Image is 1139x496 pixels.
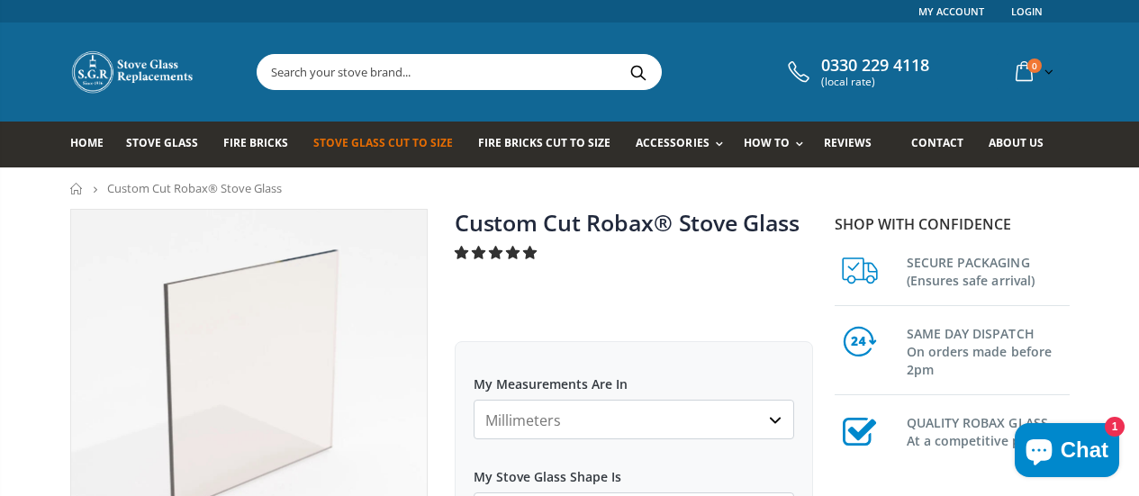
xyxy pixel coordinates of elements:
h3: SECURE PACKAGING (Ensures safe arrival) [907,250,1070,290]
span: Stove Glass [126,135,198,150]
span: Home [70,135,104,150]
span: Stove Glass Cut To Size [313,135,453,150]
button: Search [619,55,659,89]
span: 0 [1027,59,1042,73]
a: Contact [911,122,977,167]
a: Custom Cut Robax® Stove Glass [455,207,800,238]
a: Stove Glass Cut To Size [313,122,466,167]
label: My Stove Glass Shape Is [474,453,794,485]
img: Stove Glass Replacement [70,50,196,95]
a: Accessories [636,122,731,167]
span: Accessories [636,135,709,150]
a: How To [744,122,812,167]
h3: QUALITY ROBAX GLASS At a competitive price [907,410,1070,450]
span: 0330 229 4118 [821,56,929,76]
a: Fire Bricks Cut To Size [478,122,624,167]
p: Shop with confidence [835,213,1070,235]
a: Stove Glass [126,122,212,167]
a: 0 [1008,54,1057,89]
a: About us [989,122,1057,167]
span: (local rate) [821,76,929,88]
a: Home [70,183,84,194]
span: Fire Bricks [223,135,288,150]
span: Fire Bricks Cut To Size [478,135,610,150]
span: About us [989,135,1044,150]
span: How To [744,135,790,150]
inbox-online-store-chat: Shopify online store chat [1009,423,1125,482]
input: Search your stove brand... [258,55,863,89]
h3: SAME DAY DISPATCH On orders made before 2pm [907,321,1070,379]
span: Custom Cut Robax® Stove Glass [107,180,282,196]
a: Reviews [824,122,885,167]
span: 4.94 stars [455,243,540,261]
label: My Measurements Are In [474,360,794,392]
span: Contact [911,135,963,150]
a: Home [70,122,117,167]
a: Fire Bricks [223,122,302,167]
span: Reviews [824,135,872,150]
